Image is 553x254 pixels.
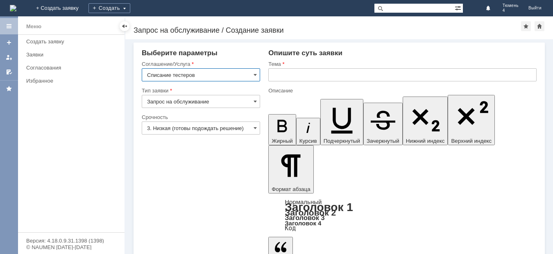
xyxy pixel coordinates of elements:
div: Тема [268,61,535,67]
a: Заголовок 3 [285,214,324,221]
div: Избранное [26,78,111,84]
div: Срочность [142,115,258,120]
a: Код [285,225,296,232]
span: Верхний индекс [451,138,492,144]
button: Нижний индекс [403,97,448,145]
span: Формат абзаца [272,186,310,192]
a: Создать заявку [23,35,123,48]
span: Жирный [272,138,293,144]
a: Заголовок 1 [285,201,353,214]
span: Расширенный поиск [455,4,463,11]
span: Нижний индекс [406,138,445,144]
a: Мои заявки [2,51,16,64]
a: Мои согласования [2,65,16,79]
span: Опишите суть заявки [268,49,342,57]
span: Выберите параметры [142,49,218,57]
a: Нормальный [285,198,322,205]
button: Формат абзаца [268,145,313,193]
div: © NAUMEN [DATE]-[DATE] [26,245,116,250]
a: Заголовок 2 [285,208,336,217]
button: Жирный [268,114,296,145]
div: Создать заявку [26,38,120,45]
div: Версия: 4.18.0.9.31.1398 (1398) [26,238,116,243]
button: Зачеркнутый [363,103,403,145]
div: Заявки [26,52,120,58]
span: Подчеркнутый [324,138,360,144]
a: Перейти на домашнюю страницу [10,5,16,11]
button: Подчеркнутый [320,99,363,145]
div: Сделать домашней страницей [535,21,544,31]
div: Создать [88,3,130,13]
div: Скрыть меню [120,21,129,31]
a: Заявки [23,48,123,61]
div: Согласования [26,65,120,71]
a: Заголовок 4 [285,220,321,227]
span: Тюмень [503,3,519,8]
span: Курсив [299,138,317,144]
span: 4 [503,8,519,13]
div: Меню [26,22,41,31]
div: Соглашение/Услуга [142,61,258,67]
a: Создать заявку [2,36,16,49]
button: Курсив [296,118,320,145]
div: Запрос на обслуживание / Создание заявки [134,26,521,34]
div: Описание [268,88,535,93]
div: Тип заявки [142,88,258,93]
div: Добавить в избранное [521,21,531,31]
div: Формат абзаца [268,199,537,231]
button: Верхний индекс [448,95,495,145]
a: Согласования [23,61,123,74]
span: Зачеркнутый [367,138,399,144]
img: logo [10,5,16,11]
